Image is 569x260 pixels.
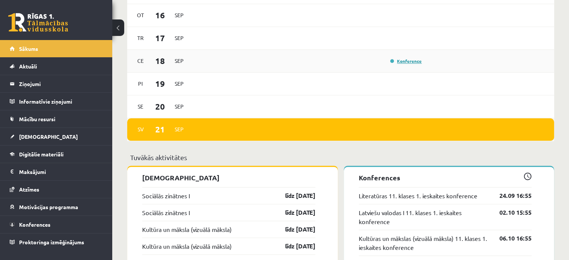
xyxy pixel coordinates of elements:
span: 19 [149,77,172,90]
a: 06.10 16:55 [488,234,532,243]
span: 16 [149,9,172,21]
span: 20 [149,100,172,113]
span: Sākums [19,45,38,52]
a: Mācību resursi [10,110,103,128]
span: Aktuāli [19,63,37,70]
span: Mācību resursi [19,116,55,122]
a: Sociālās zinātnes I [142,191,190,200]
a: Rīgas 1. Tālmācības vidusskola [8,13,68,32]
p: Tuvākās aktivitātes [130,152,551,162]
a: 24.09 16:55 [488,191,532,200]
p: [DEMOGRAPHIC_DATA] [142,172,315,183]
span: Atzīmes [19,186,39,193]
legend: Informatīvie ziņojumi [19,93,103,110]
a: Kultūras un mākslas (vizuālā māksla) 11. klases 1. ieskaites konference [359,234,489,252]
span: Motivācijas programma [19,204,78,210]
a: Digitālie materiāli [10,146,103,163]
span: 17 [149,32,172,44]
span: Digitālie materiāli [19,151,64,157]
span: Sep [171,78,187,89]
a: Motivācijas programma [10,198,103,215]
span: Sep [171,55,187,67]
a: [DEMOGRAPHIC_DATA] [10,128,103,145]
span: Pi [133,78,149,89]
a: Kultūra un māksla (vizuālā māksla) [142,242,232,251]
a: Sākums [10,40,103,57]
span: Sep [171,101,187,112]
span: Ce [133,55,149,67]
legend: Maksājumi [19,163,103,180]
a: 02.10 15:55 [488,208,532,217]
a: Literatūras 11. klases 1. ieskaites konference [359,191,477,200]
a: Latviešu valodas I 11. klases 1. ieskaites konference [359,208,489,226]
span: Se [133,101,149,112]
a: Kultūra un māksla (vizuālā māksla) [142,225,232,234]
a: Informatīvie ziņojumi [10,93,103,110]
span: 21 [149,123,172,135]
legend: Ziņojumi [19,75,103,92]
a: Proktoringa izmēģinājums [10,233,103,251]
span: Sv [133,123,149,135]
p: Konferences [359,172,532,183]
a: līdz [DATE] [272,242,315,251]
a: Atzīmes [10,181,103,198]
a: Maksājumi [10,163,103,180]
span: Sep [171,123,187,135]
span: [DEMOGRAPHIC_DATA] [19,133,78,140]
a: līdz [DATE] [272,191,315,200]
a: Aktuāli [10,58,103,75]
a: līdz [DATE] [272,225,315,234]
span: Konferences [19,221,51,228]
a: Ziņojumi [10,75,103,92]
a: līdz [DATE] [272,208,315,217]
span: Sep [171,32,187,44]
a: Konferences [10,216,103,233]
span: 18 [149,55,172,67]
a: Konference [390,58,422,64]
span: Proktoringa izmēģinājums [19,239,84,245]
span: Tr [133,32,149,44]
span: Sep [171,9,187,21]
span: Ot [133,9,149,21]
a: Sociālās zinātnes I [142,208,190,217]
